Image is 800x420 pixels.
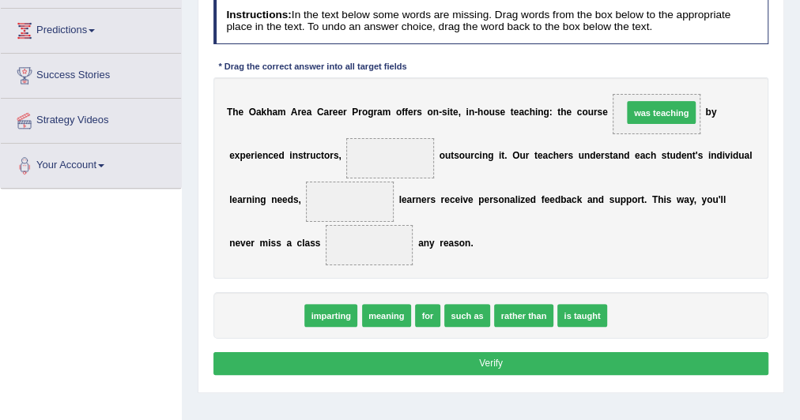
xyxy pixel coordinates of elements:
b: , [338,150,341,161]
b: n [262,150,268,161]
span: was teaching [627,101,695,124]
b: p [478,193,484,204]
b: o [459,150,465,161]
b: t [692,150,696,161]
b: z [520,193,525,204]
b: r [526,150,530,161]
b: o [396,107,402,118]
b: t [641,193,644,204]
b: i [268,238,270,249]
span: Drop target [613,94,700,134]
b: s [315,238,321,249]
b: e [559,150,564,161]
b: y [701,193,707,204]
b: l [302,238,304,249]
b: d [624,150,629,161]
b: d [675,150,681,161]
b: o [483,107,489,118]
b: . [470,238,473,249]
b: t [511,107,514,118]
b: c [297,238,303,249]
div: * Drag the correct answer into all target fields [213,61,412,74]
b: r [243,193,247,204]
b: r [343,107,347,118]
b: a [406,193,412,204]
b: e [232,193,237,204]
b: e [514,107,519,118]
b: , [298,193,300,204]
span: Drop target [326,225,413,265]
b: r [329,107,333,118]
b: e [602,107,608,118]
b: a [613,150,618,161]
b: h [266,107,272,118]
b: i [518,193,520,204]
b: d [733,150,738,161]
b: n [584,150,590,161]
b: r [306,150,310,161]
b: s [666,193,672,204]
b: o [324,150,330,161]
b: g [488,150,493,161]
b: u [519,150,525,161]
b: n [229,238,235,249]
b: n [271,193,277,204]
b: c [645,150,651,161]
b: l [229,193,232,204]
b: s [495,107,500,118]
b: i [499,150,501,161]
b: e [453,107,458,118]
b: i [535,107,538,118]
b: a [304,238,310,249]
b: n [686,150,692,161]
b: y [711,107,717,118]
b: t [451,150,454,161]
b: n [538,107,543,118]
b: a [272,107,277,118]
button: Verify [213,352,769,375]
b: r [330,150,334,161]
b: s [442,107,447,118]
b: u [489,107,494,118]
b: e [525,193,530,204]
b: s [293,193,299,204]
a: Success Stories [1,54,181,93]
b: e [235,238,240,249]
b: a [256,107,262,118]
b: e [338,107,343,118]
b: - [439,107,442,118]
b: s [697,150,703,161]
b: n [433,107,439,118]
b: f [405,107,408,118]
b: s [270,238,276,249]
b: s [454,150,459,161]
b: o [459,238,465,249]
b: k [261,107,266,118]
b: r [637,193,641,204]
b: w [677,193,684,204]
b: s [334,150,339,161]
b: d [555,193,560,204]
b: i [663,193,666,204]
b: r [251,150,255,161]
b: n [592,193,598,204]
b: T [227,107,232,118]
b: d [288,193,293,204]
b: n [255,193,260,204]
b: h [560,107,566,118]
span: rather than [494,304,553,327]
b: a [307,107,312,118]
b: u [465,150,470,161]
b: s [417,107,422,118]
b: h [651,150,656,161]
b: A [291,107,298,118]
b: d [278,150,284,161]
b: i [466,107,468,118]
b: T [652,193,658,204]
b: l [720,193,723,204]
b: , [693,193,696,204]
b: r [251,238,255,249]
b: t [303,150,306,161]
b: g [368,107,373,118]
b: e [549,193,555,204]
